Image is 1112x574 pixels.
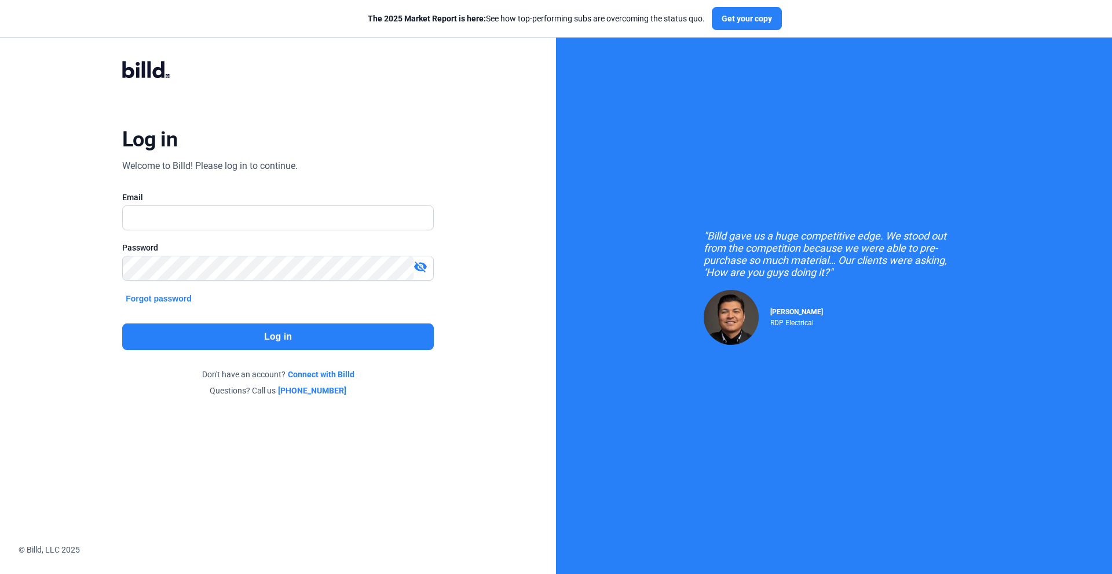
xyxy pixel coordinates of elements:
div: Don't have an account? [122,369,434,380]
button: Log in [122,323,434,350]
mat-icon: visibility_off [414,260,427,274]
button: Get your copy [712,7,782,30]
span: The 2025 Market Report is here: [368,14,486,23]
div: Log in [122,127,177,152]
div: Questions? Call us [122,385,434,396]
button: Forgot password [122,292,195,305]
div: "Billd gave us a huge competitive edge. We stood out from the competition because we were able to... [704,230,964,278]
div: Email [122,192,434,203]
div: Welcome to Billd! Please log in to continue. [122,159,298,173]
div: See how top-performing subs are overcoming the status quo. [368,13,705,24]
span: [PERSON_NAME] [770,308,823,316]
a: [PHONE_NUMBER] [278,385,346,396]
img: Raul Pacheco [704,290,759,345]
div: RDP Electrical [770,316,823,327]
div: Password [122,242,434,253]
a: Connect with Billd [288,369,354,380]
